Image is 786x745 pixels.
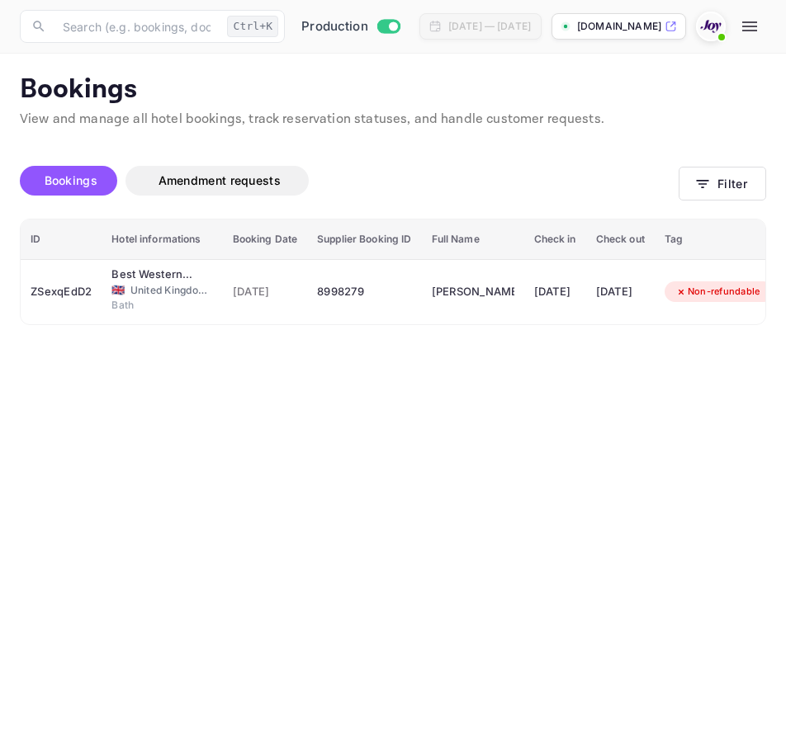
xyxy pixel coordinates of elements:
p: [DOMAIN_NAME] [577,19,661,34]
input: Search (e.g. bookings, documentation) [53,10,220,43]
div: Claire Cara Cavanagh [432,279,514,305]
p: Bookings [20,73,766,106]
th: Booking Date [223,219,308,260]
th: Hotel informations [102,219,222,260]
div: Best Western Limpley Stoke Hotel [111,266,194,283]
span: Bookings [45,173,97,187]
div: Non-refundable [665,281,771,302]
div: Ctrl+K [227,16,278,37]
span: [DATE] [233,283,298,301]
div: 8998279 [317,279,411,305]
img: With Joy [698,13,724,40]
div: Switch to Sandbox mode [295,17,406,36]
button: Filter [679,167,766,200]
span: Production [301,17,368,36]
div: [DATE] — [DATE] [448,19,531,34]
th: Full Name [422,219,524,260]
div: [DATE] [534,279,576,305]
div: ZSexqEdD2 [31,279,92,305]
span: Amendment requests [159,173,281,187]
th: Tag [655,219,784,260]
th: Check out [586,219,655,260]
div: account-settings tabs [20,166,679,196]
span: Bath [111,298,194,313]
span: United Kingdom of Great Britain and Northern Ireland [111,285,125,295]
p: View and manage all hotel bookings, track reservation statuses, and handle customer requests. [20,110,766,130]
th: Supplier Booking ID [307,219,421,260]
th: ID [21,219,102,260]
div: [DATE] [596,279,645,305]
th: Check in [524,219,586,260]
span: United Kingdom of [GEOGRAPHIC_DATA] and [GEOGRAPHIC_DATA] [130,283,213,298]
